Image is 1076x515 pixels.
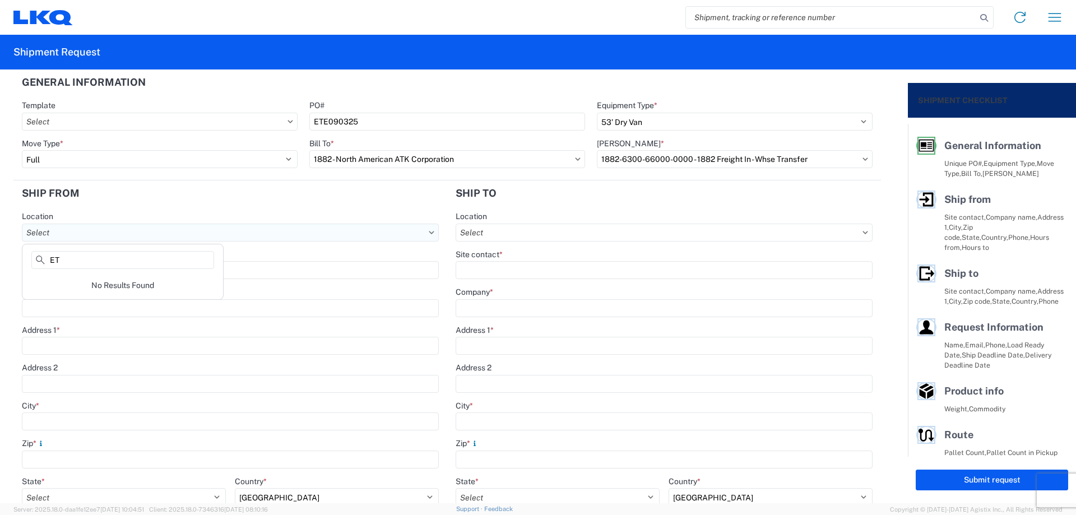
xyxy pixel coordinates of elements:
[962,351,1025,359] span: Ship Deadline Date,
[22,100,55,110] label: Template
[916,470,1068,490] button: Submit request
[944,429,973,440] span: Route
[235,476,267,486] label: Country
[949,297,963,305] span: City,
[22,188,80,199] h2: Ship from
[944,213,986,221] span: Site contact,
[456,325,494,335] label: Address 1
[992,297,1012,305] span: State,
[456,211,487,221] label: Location
[944,405,969,413] span: Weight,
[456,401,473,411] label: City
[13,45,100,59] h2: Shipment Request
[309,150,585,168] input: Select
[984,159,1037,168] span: Equipment Type,
[22,77,146,88] h2: General Information
[944,321,1043,333] span: Request Information
[962,233,981,242] span: State,
[25,273,221,297] div: No Results Found
[22,211,53,221] label: Location
[944,448,1063,477] span: Pallet Count in Pickup Stops equals Pallet Count in delivery stops,
[965,341,985,349] span: Email,
[22,363,58,373] label: Address 2
[986,213,1037,221] span: Company name,
[669,476,701,486] label: Country
[1008,233,1030,242] span: Phone,
[149,506,268,513] span: Client: 2025.18.0-7346316
[22,476,45,486] label: State
[22,113,298,131] input: Select
[985,341,1007,349] span: Phone,
[982,169,1039,178] span: [PERSON_NAME]
[597,138,664,149] label: [PERSON_NAME]
[456,476,479,486] label: State
[224,506,268,513] span: [DATE] 08:10:16
[484,505,513,512] a: Feedback
[597,150,873,168] input: Select
[456,287,493,297] label: Company
[13,506,144,513] span: Server: 2025.18.0-daa1fe12ee7
[944,267,978,279] span: Ship to
[100,506,144,513] span: [DATE] 10:04:51
[22,224,439,242] input: Select
[456,224,873,242] input: Select
[456,363,491,373] label: Address 2
[456,438,479,448] label: Zip
[1038,297,1059,305] span: Phone
[962,243,989,252] span: Hours to
[944,385,1004,397] span: Product info
[22,438,45,448] label: Zip
[981,233,1008,242] span: Country,
[944,193,991,205] span: Ship from
[944,341,965,349] span: Name,
[969,405,1006,413] span: Commodity
[944,140,1041,151] span: General Information
[686,7,976,28] input: Shipment, tracking or reference number
[944,448,986,457] span: Pallet Count,
[22,138,63,149] label: Move Type
[963,297,992,305] span: Zip code,
[961,169,982,178] span: Bill To,
[949,223,963,231] span: City,
[22,401,39,411] label: City
[944,159,984,168] span: Unique PO#,
[456,249,503,259] label: Site contact
[918,94,1008,107] h2: Shipment Checklist
[456,505,484,512] a: Support
[22,325,60,335] label: Address 1
[309,138,334,149] label: Bill To
[1012,297,1038,305] span: Country,
[456,188,497,199] h2: Ship to
[597,100,657,110] label: Equipment Type
[890,504,1063,514] span: Copyright © [DATE]-[DATE] Agistix Inc., All Rights Reserved
[986,287,1037,295] span: Company name,
[944,287,986,295] span: Site contact,
[309,100,324,110] label: PO#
